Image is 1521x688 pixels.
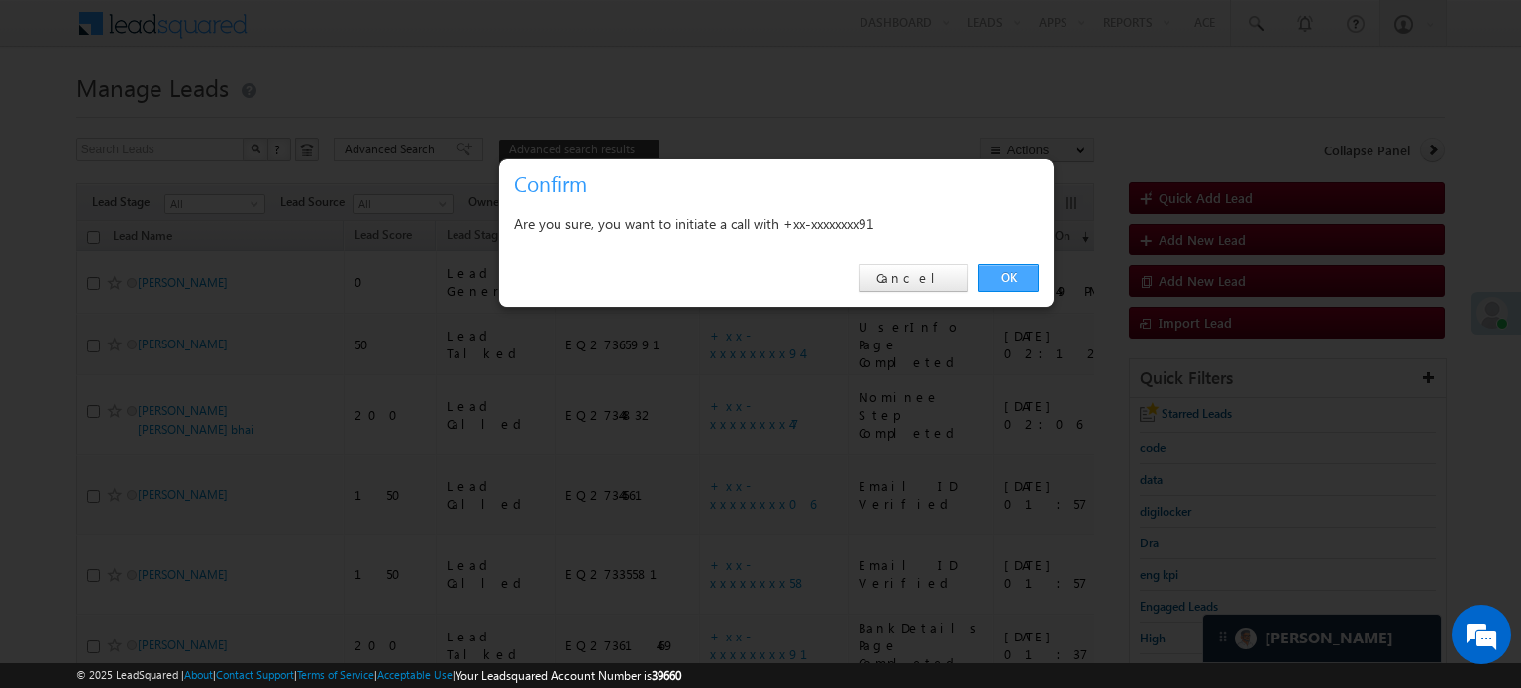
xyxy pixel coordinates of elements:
[103,104,333,130] div: Chat with us now
[325,10,372,57] div: Minimize live chat window
[76,666,681,685] span: © 2025 LeadSquared | | | | |
[978,264,1039,292] a: OK
[297,668,374,681] a: Terms of Service
[26,183,361,522] textarea: Type your message and hit 'Enter'
[456,668,681,683] span: Your Leadsquared Account Number is
[652,668,681,683] span: 39660
[514,211,1039,236] div: Are you sure, you want to initiate a call with +xx-xxxxxxxx91
[269,539,359,565] em: Start Chat
[377,668,453,681] a: Acceptable Use
[859,264,968,292] a: Cancel
[216,668,294,681] a: Contact Support
[184,668,213,681] a: About
[514,166,1047,201] h3: Confirm
[34,104,83,130] img: d_60004797649_company_0_60004797649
